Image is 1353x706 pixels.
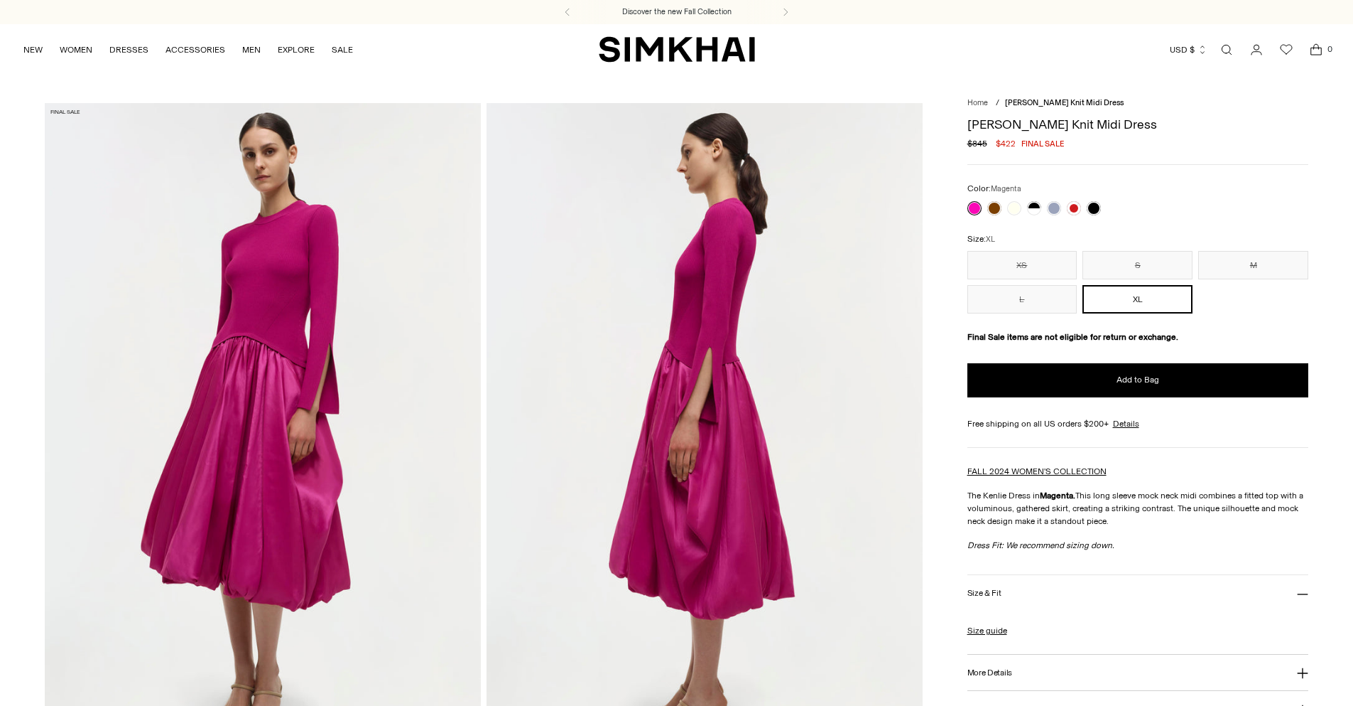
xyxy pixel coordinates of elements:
label: Color: [967,182,1021,196]
a: Open cart modal [1302,36,1330,64]
label: Size: [967,232,995,246]
span: [PERSON_NAME] Knit Midi Dress [1005,98,1124,107]
h3: Size & Fit [967,589,1001,598]
div: / [996,97,999,109]
h3: More Details [967,668,1012,678]
a: Details [1113,417,1139,430]
a: SALE [332,34,353,65]
button: M [1198,251,1308,279]
button: XS [967,251,1077,279]
button: USD $ [1170,34,1207,65]
a: Open search modal [1212,36,1241,64]
a: WOMEN [60,34,92,65]
button: L [967,285,1077,314]
span: $422 [996,137,1016,150]
s: $845 [967,137,987,150]
a: DRESSES [109,34,148,65]
a: NEW [23,34,43,65]
button: S [1082,251,1192,279]
a: FALL 2024 WOMEN'S COLLECTION [967,466,1107,476]
strong: Magenta. [1040,491,1075,501]
strong: Final Sale items are not eligible for return or exchange. [967,332,1178,342]
span: Add to Bag [1116,374,1159,386]
h1: [PERSON_NAME] Knit Midi Dress [967,118,1309,131]
a: ACCESSORIES [165,34,225,65]
a: Discover the new Fall Collection [622,6,732,18]
a: Size guide [967,624,1007,637]
a: Go to the account page [1242,36,1271,64]
a: EXPLORE [278,34,315,65]
button: Size & Fit [967,575,1309,611]
button: More Details [967,655,1309,691]
em: Dress Fit: We recommend sizing down. [967,540,1114,550]
a: MEN [242,34,261,65]
button: Add to Bag [967,363,1309,397]
span: 0 [1323,43,1336,55]
span: XL [986,235,995,244]
p: The Kenlie Dress in This long sleeve mock neck midi combines a fitted top with a voluminous, gath... [967,489,1309,528]
button: XL [1082,285,1192,314]
a: Wishlist [1272,36,1300,64]
span: Magenta [991,184,1021,193]
a: Home [967,98,988,107]
a: SIMKHAI [599,36,755,63]
div: Free shipping on all US orders $200+ [967,417,1309,430]
nav: breadcrumbs [967,97,1309,109]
